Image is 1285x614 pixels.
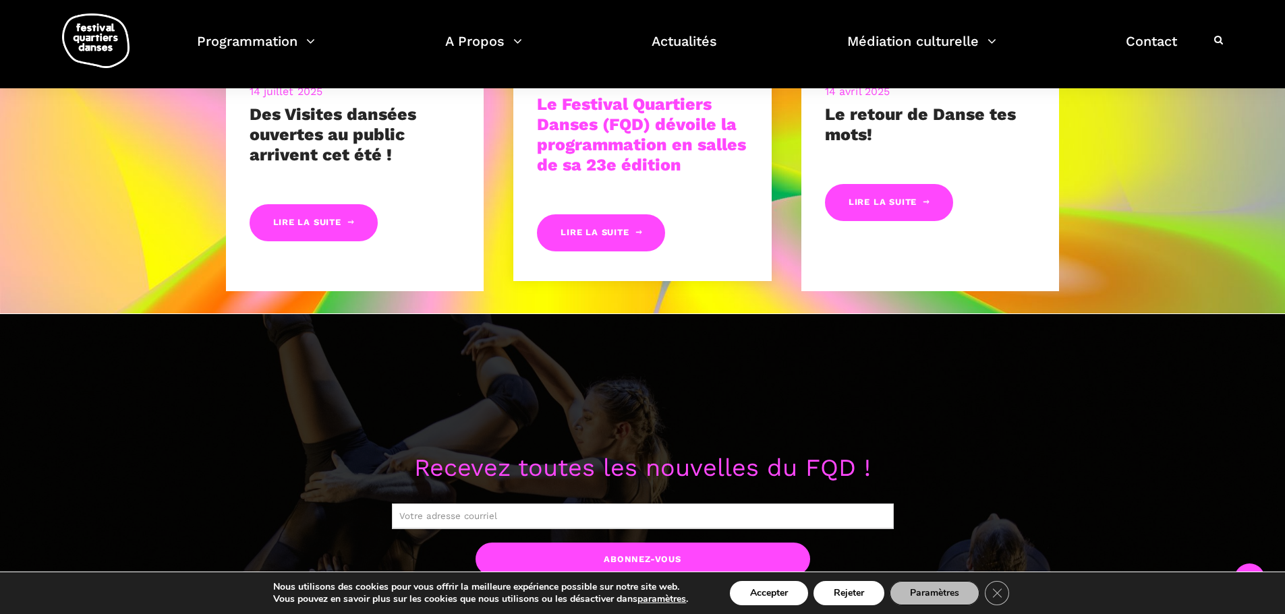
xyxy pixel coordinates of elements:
[985,581,1009,605] button: Close GDPR Cookie Banner
[730,581,808,605] button: Accepter
[250,204,378,241] a: Lire la suite
[392,503,894,529] input: Votre adresse courriel
[890,581,979,605] button: Paramètres
[825,85,890,98] a: 14 avril 2025
[250,85,323,98] a: 14 juillet 2025
[637,593,686,605] button: paramètres
[537,94,746,175] a: Le Festival Quartiers Danses (FQD) dévoile la programmation en salles de sa 23e édition
[1126,30,1177,69] a: Contact
[476,543,810,576] input: Abonnez-vous
[250,104,416,164] a: Des Visites dansées ouvertes au public arrivent cet été !
[197,30,315,69] a: Programmation
[537,214,665,251] a: Lire la suite
[847,30,996,69] a: Médiation culturelle
[273,581,688,593] p: Nous utilisons des cookies pour vous offrir la meilleure expérience possible sur notre site web.
[813,581,884,605] button: Rejeter
[652,30,717,69] a: Actualités
[273,593,688,605] p: Vous pouvez en savoir plus sur les cookies que nous utilisons ou les désactiver dans .
[825,104,1016,144] a: Le retour de Danse tes mots!
[225,449,1061,488] p: Recevez toutes les nouvelles du FQD !
[825,184,953,221] a: Lire la suite
[62,13,130,68] img: logo-fqd-med
[445,30,522,69] a: A Propos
